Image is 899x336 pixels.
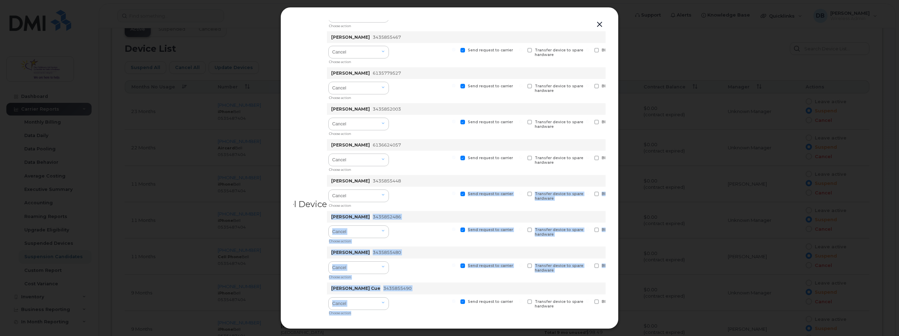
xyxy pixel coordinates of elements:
[586,228,589,231] input: Blacklist IMEI
[602,84,627,88] span: Blacklist IMEI
[468,48,513,52] span: Send request to carrier
[586,84,589,87] input: Blacklist IMEI
[373,70,401,76] span: 6135779527
[329,201,389,208] div: Choose action
[586,263,589,267] input: Blacklist IMEI
[331,142,370,148] strong: [PERSON_NAME]
[452,263,455,267] input: Send request to carrier
[329,21,389,29] div: Choose action
[331,214,370,219] strong: [PERSON_NAME]
[329,236,389,244] div: Choose action
[519,84,522,87] input: Transfer device to spare hardware
[452,192,455,195] input: Send request to carrier
[452,120,455,123] input: Send request to carrier
[602,48,627,52] span: Blacklist IMEI
[452,84,455,87] input: Send request to carrier
[331,178,370,183] strong: [PERSON_NAME]
[468,192,513,196] span: Send request to carrier
[468,263,513,268] span: Send request to carrier
[519,48,522,51] input: Transfer device to spare hardware
[329,308,389,316] div: Choose action
[535,84,583,93] span: Transfer device to spare hardware
[602,120,627,124] span: Blacklist IMEI
[468,228,513,232] span: Send request to carrier
[519,228,522,231] input: Transfer device to spare hardware
[373,35,401,40] span: 3435855467
[331,106,370,112] strong: [PERSON_NAME]
[586,192,589,195] input: Blacklist IMEI
[383,286,411,291] span: 3435855490
[602,156,627,160] span: Blacklist IMEI
[329,165,389,172] div: Choose action
[535,156,583,165] span: Transfer device to spare hardware
[519,192,522,195] input: Transfer device to spare hardware
[586,299,589,303] input: Blacklist IMEI
[331,35,370,40] strong: [PERSON_NAME]
[452,228,455,231] input: Send request to carrier
[535,120,583,129] span: Transfer device to spare hardware
[468,120,513,124] span: Send request to carrier
[519,299,522,303] input: Transfer device to spare hardware
[331,286,380,291] strong: [PERSON_NAME] Cue
[602,228,627,232] span: Blacklist IMEI
[452,48,455,51] input: Send request to carrier
[602,263,627,268] span: Blacklist IMEI
[535,263,583,273] span: Transfer device to spare hardware
[535,299,583,309] span: Transfer device to spare hardware
[468,84,513,88] span: Send request to carrier
[535,228,583,237] span: Transfer device to spare hardware
[329,93,389,100] div: Choose action
[373,142,401,148] span: 6136624057
[329,129,389,136] div: Choose action
[331,250,370,255] strong: [PERSON_NAME]
[519,120,522,123] input: Transfer device to spare hardware
[468,156,513,160] span: Send request to carrier
[586,156,589,159] input: Blacklist IMEI
[602,192,627,196] span: Blacklist IMEI
[519,263,522,267] input: Transfer device to spare hardware
[602,299,627,304] span: Blacklist IMEI
[373,250,401,255] span: 3435855480
[586,48,589,51] input: Blacklist IMEI
[519,156,522,159] input: Transfer device to spare hardware
[535,48,583,57] span: Transfer device to spare hardware
[373,178,401,183] span: 3435855448
[468,299,513,304] span: Send request to carrier
[535,192,583,201] span: Transfer device to spare hardware
[373,214,401,219] span: 3435852486
[329,272,389,280] div: Choose action
[452,299,455,303] input: Send request to carrier
[329,57,389,64] div: Choose action
[373,106,401,112] span: 3435852003
[452,156,455,159] input: Send request to carrier
[331,70,370,76] strong: [PERSON_NAME]
[586,120,589,123] input: Blacklist IMEI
